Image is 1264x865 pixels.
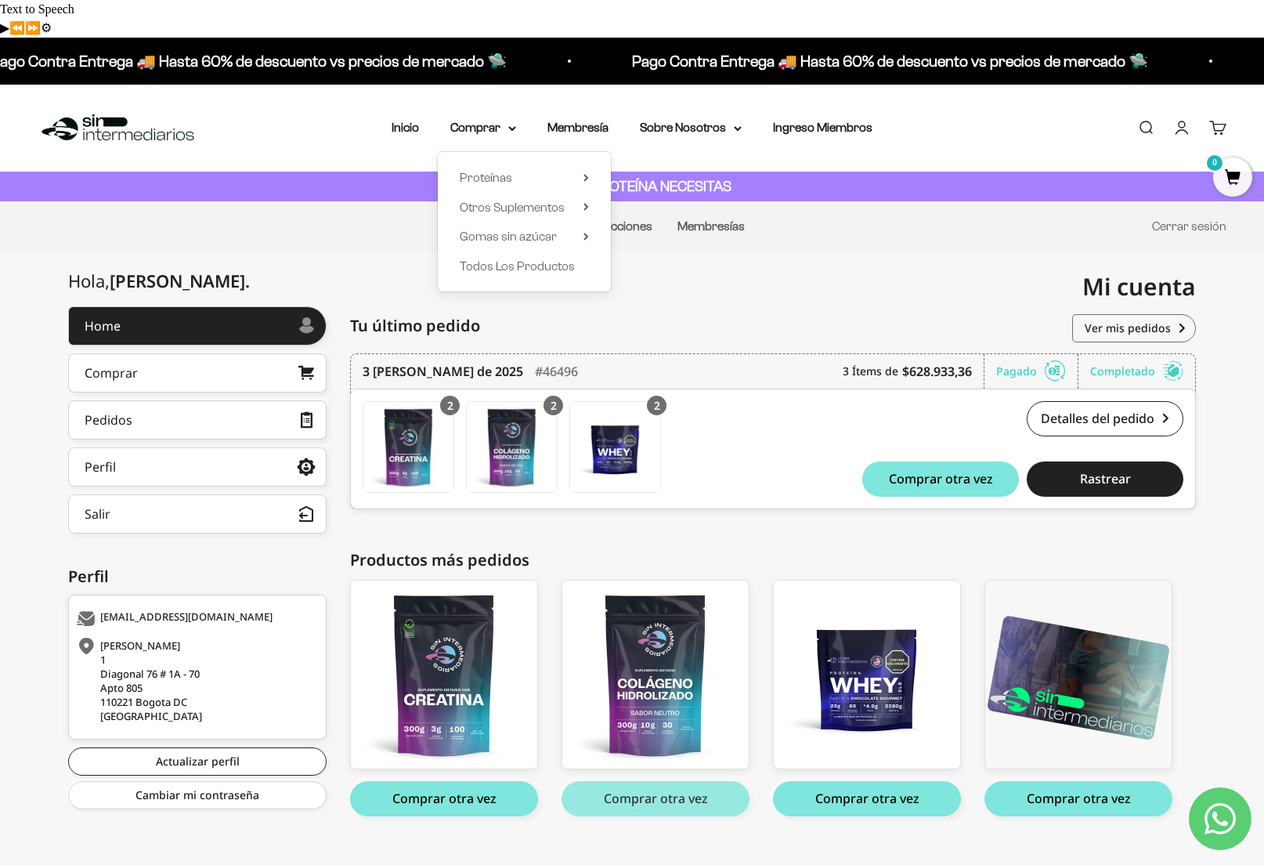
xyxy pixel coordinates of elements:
[450,118,516,138] summary: Comprar
[569,401,661,493] a: Proteína Whey - Chocolate / 5 libras (2280g)
[68,494,327,534] button: Salir
[77,611,314,627] div: [EMAIL_ADDRESS][DOMAIN_NAME]
[902,362,972,381] b: $628.933,36
[774,581,960,769] img: whey-chocolate_5LB-front_large.png
[996,354,1078,389] div: Pagado
[41,19,52,38] button: Settings
[547,121,609,134] a: Membresía
[350,781,538,816] button: Comprar otra vez
[460,168,589,188] summary: Proteínas
[773,121,872,134] a: Ingreso Miembros
[1072,314,1196,342] a: Ver mis pedidos
[363,362,523,381] time: 3 [PERSON_NAME] de 2025
[351,581,537,769] img: creatina_01_large.png
[85,414,132,426] div: Pedidos
[392,121,419,134] a: Inicio
[985,581,1172,769] img: b091a5be-4bb1-4136-881d-32454b4358fa_1_large.png
[440,396,460,415] div: 2
[1027,401,1183,436] a: Detalles del pedido
[460,201,565,214] span: Otros Suplementos
[110,269,250,292] span: [PERSON_NAME]
[466,401,558,493] a: Colágeno Hidrolizado
[862,461,1019,497] button: Comprar otra vez
[460,226,589,247] summary: Gomas sin azúcar
[570,402,660,492] img: Translation missing: es.Proteína Whey - Chocolate / 5 libras (2280g)
[363,401,454,493] a: Creatina Monohidrato
[843,354,984,389] div: 3 Ítems de
[460,171,512,184] span: Proteínas
[85,320,121,332] div: Home
[68,306,327,346] a: Home
[984,781,1172,816] button: Comprar otra vez
[350,548,1196,572] div: Productos más pedidos
[68,447,327,487] a: Perfil
[467,402,557,492] img: Translation missing: es.Colágeno Hidrolizado
[535,354,578,389] div: #46496
[677,219,745,233] a: Membresías
[68,565,327,588] div: Perfil
[85,508,110,520] div: Salir
[640,118,742,138] summary: Sobre Nosotros
[68,747,327,776] a: Actualizar perfil
[630,49,1146,74] p: Pago Contra Entrega 🚚 Hasta 60% de descuento vs precios de mercado 🛸
[363,402,453,492] img: Translation missing: es.Creatina Monohidrato
[25,19,41,38] button: Forward
[1205,154,1224,172] mark: 0
[68,400,327,440] a: Pedidos
[68,271,250,291] div: Hola,
[773,580,961,769] a: Proteína Whey - Chocolate / 5 libras (2280g)
[984,580,1172,769] a: Membresía Anual
[245,269,250,292] span: .
[460,230,557,243] span: Gomas sin azúcar
[562,580,749,769] a: Colágeno Hidrolizado
[544,396,563,415] div: 2
[68,353,327,393] a: Comprar
[889,472,993,485] span: Comprar otra vez
[1027,461,1183,497] button: Rastrear
[1082,270,1196,302] span: Mi cuenta
[533,178,731,194] strong: CUANTA PROTEÍNA NECESITAS
[1080,472,1131,485] span: Rastrear
[1090,354,1183,389] div: Completado
[1152,219,1226,233] a: Cerrar sesión
[85,461,116,473] div: Perfil
[460,259,575,273] span: Todos Los Productos
[77,639,314,723] div: [PERSON_NAME] 1 Diagonal 76 # 1A - 70 Apto 805 110221 Bogota DC [GEOGRAPHIC_DATA]
[68,781,327,809] a: Cambiar mi contraseña
[562,781,749,816] button: Comprar otra vez
[647,396,666,415] div: 2
[9,19,25,38] button: Previous
[350,580,538,769] a: Creatina Monohidrato
[1213,170,1252,187] a: 0
[350,314,480,338] span: Tu último pedido
[773,781,961,816] button: Comprar otra vez
[460,256,589,277] a: Todos Los Productos
[460,197,589,218] summary: Otros Suplementos
[85,367,138,379] div: Comprar
[589,219,652,233] a: Direcciones
[562,581,749,769] img: colageno_01_e03c224b-442a-42c4-94f4-6330c5066a10_large.png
